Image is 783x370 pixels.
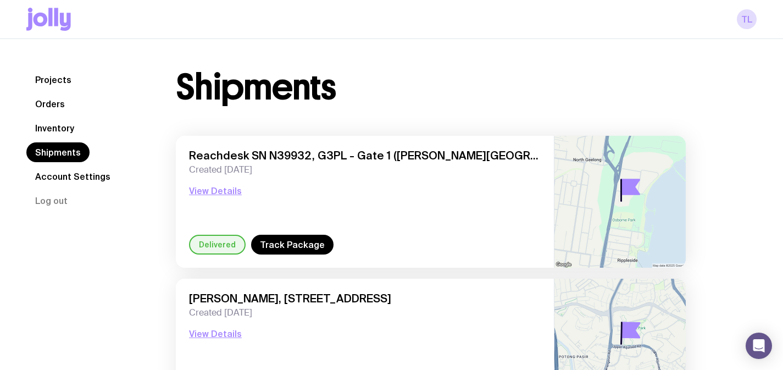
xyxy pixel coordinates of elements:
[737,9,757,29] a: TL
[26,191,76,211] button: Log out
[26,118,83,138] a: Inventory
[554,136,686,268] img: staticmap
[26,142,90,162] a: Shipments
[26,167,119,186] a: Account Settings
[189,164,541,175] span: Created [DATE]
[189,184,242,197] button: View Details
[176,70,336,105] h1: Shipments
[26,94,74,114] a: Orders
[189,292,541,305] span: [PERSON_NAME], [STREET_ADDRESS]
[251,235,334,255] a: Track Package
[746,333,772,359] div: Open Intercom Messenger
[189,235,246,255] div: Delivered
[26,70,80,90] a: Projects
[189,327,242,340] button: View Details
[189,307,541,318] span: Created [DATE]
[189,149,541,162] span: Reachdesk SN N39932, G3PL - Gate 1 ([PERSON_NAME][GEOGRAPHIC_DATA])[STREET_ADDRESS]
